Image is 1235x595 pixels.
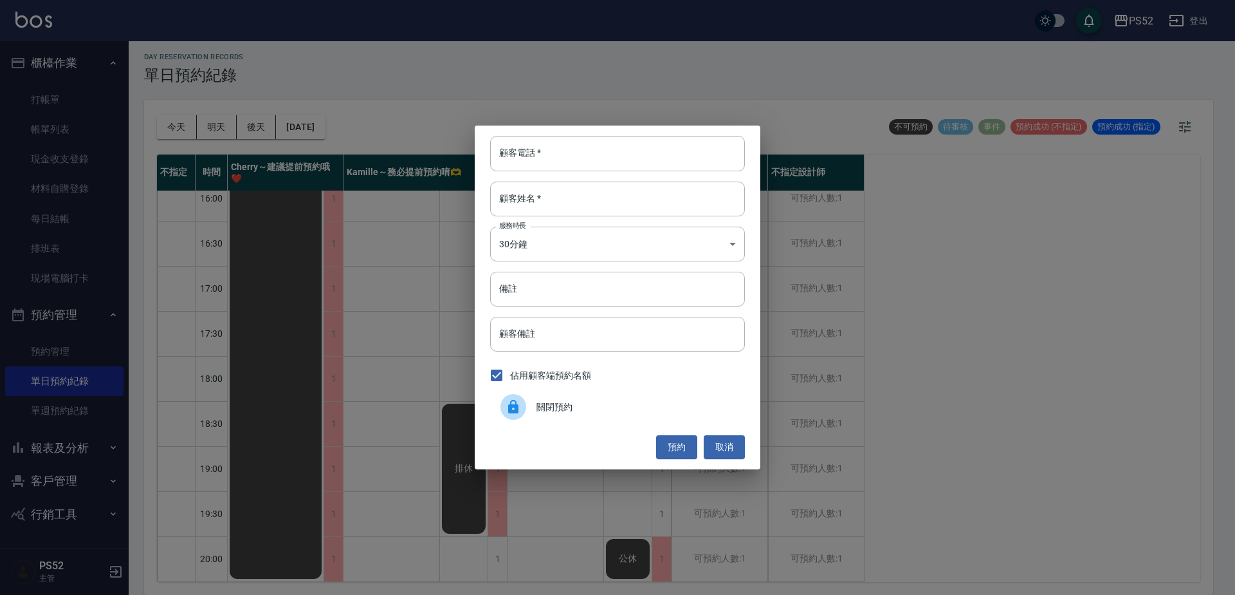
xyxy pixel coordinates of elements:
button: 取消 [704,435,745,459]
button: 預約 [656,435,697,459]
div: 關閉預約 [490,389,745,425]
label: 服務時長 [499,221,526,231]
span: 佔用顧客端預約名額 [510,369,591,382]
div: 30分鐘 [490,227,745,261]
span: 關閉預約 [536,401,735,414]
